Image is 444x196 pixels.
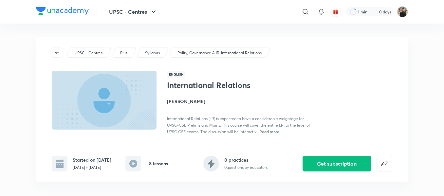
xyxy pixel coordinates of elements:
[145,50,160,56] p: Syllabus
[119,50,129,56] a: Plus
[333,9,339,15] img: avatar
[224,156,268,163] h6: 0 practices
[73,156,111,163] h6: Started on [DATE]
[105,5,161,18] button: UPSC - Centres
[36,7,89,17] a: Company Logo
[377,156,392,171] button: false
[149,160,168,167] h6: 8 lessons
[176,50,263,56] a: Polity, Governance & IR-International Relations
[75,50,102,56] p: UPSC - Centres
[177,50,262,56] p: Polity, Governance & IR-International Relations
[36,7,89,15] img: Company Logo
[74,50,104,56] a: UPSC - Centres
[73,165,111,170] p: [DATE] - [DATE]
[51,70,157,130] img: Thumbnail
[167,116,310,134] span: International Relations (I.R) is expected to have a considerable weightage for UPSC-CSE Prelims a...
[397,6,408,17] img: Yudhishthir
[167,80,274,90] h1: International Relations
[167,71,185,78] span: English
[371,9,378,15] img: streak
[303,156,371,171] button: Get subscription
[330,7,341,17] button: avatar
[120,50,127,56] p: Plus
[259,129,279,134] span: Read more
[224,165,268,170] p: 0 questions by educators
[167,98,314,105] h4: [PERSON_NAME]
[144,50,161,56] a: Syllabus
